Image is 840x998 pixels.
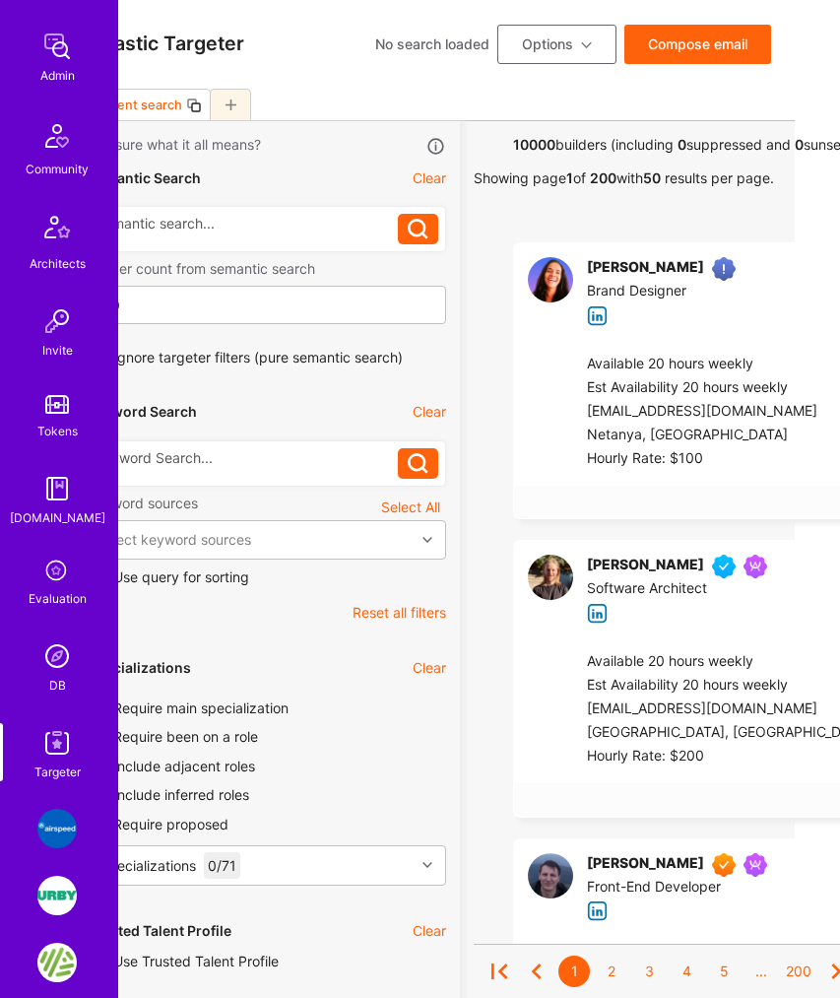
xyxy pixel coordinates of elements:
[712,853,736,877] img: Exceptional A.Teamer
[513,136,555,153] strong: 10000
[113,785,249,805] span: Include inferred roles
[40,66,75,86] div: Admin
[37,422,78,441] div: Tokens
[37,301,77,341] img: Invite
[37,943,77,982] img: Gene Food: Personalized nutrition powered by DNA
[566,169,573,186] strong: 1
[587,853,704,877] div: [PERSON_NAME]
[783,955,814,986] div: 200
[32,809,82,848] a: Airspeed: A platform to help employees feel more connected and celebrated
[587,257,704,281] div: [PERSON_NAME]
[624,25,771,64] button: Compose email
[37,723,77,763] img: Skill Targeter
[113,952,279,971] span: Use Trusted Talent Profile
[37,27,77,66] img: admin teamwork
[375,494,446,520] button: Select All
[587,401,817,425] div: [EMAIL_ADDRESS][DOMAIN_NAME]
[528,555,573,600] img: User Avatar
[425,136,446,157] i: icon Info
[88,658,191,678] div: Specializations
[26,160,89,179] div: Community
[113,815,228,834] span: Require proposed
[581,40,592,51] i: icon ArrowDownBlack
[528,853,573,898] img: User Avatar
[743,853,767,877] img: Been on Mission
[413,168,446,188] button: Clear
[204,852,240,880] div: 0 / 71
[422,535,432,545] i: icon Chevron
[671,955,702,986] div: 4
[226,100,236,110] i: icon Plus
[33,112,81,160] img: Community
[596,955,627,986] div: 2
[88,494,198,512] label: Keyword sources
[408,219,428,239] i: icon Search
[633,955,665,986] div: 3
[712,555,736,578] img: Vetted A.Teamer
[88,259,446,278] label: Builder count from semantic search
[91,98,182,112] div: Current search
[497,25,616,64] button: Options
[587,448,817,472] div: Hourly Rate: $100
[587,578,775,602] div: Software Architect
[10,508,105,528] div: [DOMAIN_NAME]
[587,877,775,900] div: Front-End Developer
[587,281,743,304] div: Brand Designer
[587,603,608,624] i: icon linkedIn
[88,135,261,157] span: Not sure what it all means?
[37,636,77,676] img: Admin Search
[528,555,573,624] a: User Avatar
[587,354,817,377] div: Available 20 hours weekly
[743,555,767,578] img: Been on Mission
[528,853,573,922] a: User Avatar
[413,921,446,941] button: Clear
[88,168,201,188] div: Semantic Search
[408,453,428,474] i: icon Search
[587,900,608,921] i: icon linkedIn
[590,169,616,186] strong: 200
[88,402,197,422] div: Keyword Search
[37,876,77,915] img: Urby: Booking & Website redesign
[643,169,661,186] strong: 50
[37,809,77,848] img: Airspeed: A platform to help employees feel more connected and celebrated
[413,402,446,422] button: Clear
[528,257,573,302] img: User Avatar
[422,860,432,870] i: icon Chevron
[745,955,777,986] div: ...
[40,555,75,589] i: icon SelectionTeam
[113,567,249,587] span: Use query for sorting
[708,955,740,986] div: 5
[375,34,489,54] div: No search loaded
[186,98,202,113] i: icon Copy
[587,555,704,578] div: [PERSON_NAME]
[587,305,608,326] i: icon linkedIn
[413,658,446,678] button: Clear
[113,757,255,776] span: Include adjacent roles
[113,348,403,367] span: Ignore targeter filters (pure semantic search)
[97,33,244,56] h3: Elastic Targeter
[33,207,81,254] img: Architects
[353,603,446,623] button: Reset all filters
[99,856,196,876] div: Specializations
[678,136,686,153] strong: 0
[45,395,69,414] img: tokens
[587,425,817,448] div: Netanya, [GEOGRAPHIC_DATA]
[32,943,82,982] a: Gene Food: Personalized nutrition powered by DNA
[558,955,590,986] div: 1
[34,763,81,782] div: Targeter
[88,921,231,941] div: Trusted Talent Profile
[795,136,804,153] strong: 0
[97,530,251,550] div: Select keyword sources
[49,676,66,696] div: DB
[29,589,87,609] div: Evaluation
[113,699,289,718] span: Require main specialization
[42,341,73,361] div: Invite
[113,727,258,747] span: Require been on a role
[587,377,817,401] div: Est Availability 20 hours weekly
[37,469,77,508] img: guide book
[30,254,86,274] div: Architects
[528,257,573,326] a: User Avatar
[712,257,736,281] img: High Potential User
[32,876,82,915] a: Urby: Booking & Website redesign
